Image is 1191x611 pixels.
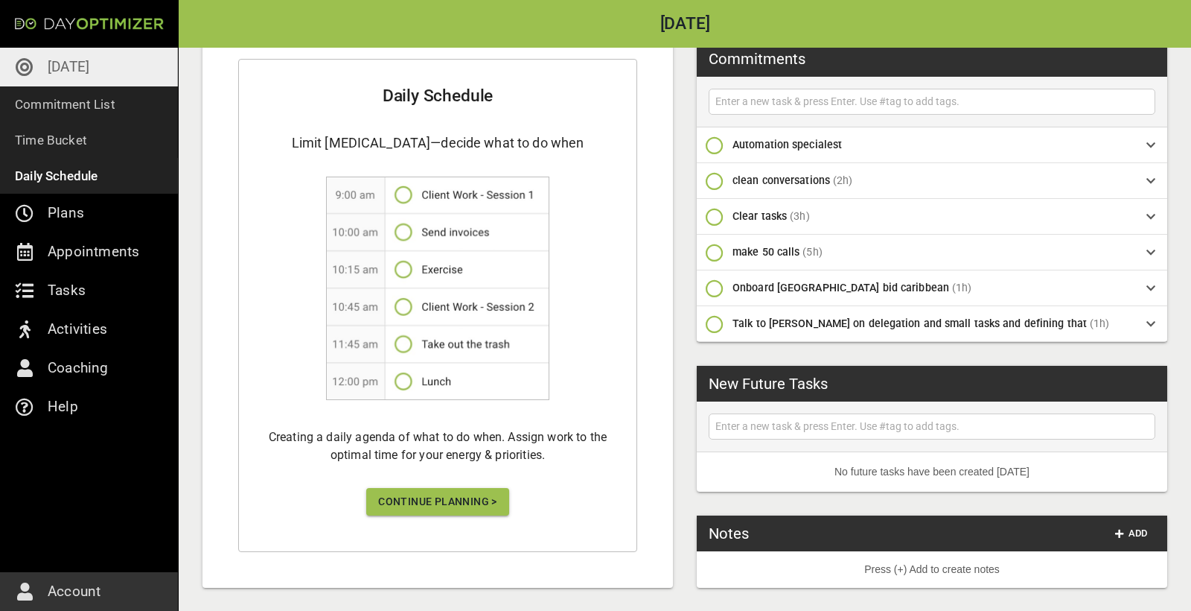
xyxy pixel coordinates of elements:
p: Account [48,580,100,604]
span: Onboard [GEOGRAPHIC_DATA] bid caribbean [732,282,949,294]
p: Plans [48,201,84,225]
button: Continue Planning > [366,488,509,516]
p: Press (+) Add to create notes [709,562,1155,577]
p: Commitment List [15,94,115,115]
p: Coaching [48,356,109,380]
div: Talk to [PERSON_NAME] on delegation and small tasks and defining that(1h) [697,306,1167,342]
p: Activities [48,317,107,341]
h3: Commitments [709,48,805,70]
span: Add [1114,525,1149,542]
img: Day Optimizer [15,18,164,30]
span: (3h) [790,210,810,222]
span: Talk to [PERSON_NAME] on delegation and small tasks and defining that [732,317,1087,329]
div: Onboard [GEOGRAPHIC_DATA] bid caribbean(1h) [697,270,1167,306]
li: No future tasks have been created [DATE] [697,452,1167,492]
h2: Daily Schedule [251,83,625,109]
span: (1h) [952,282,972,294]
h4: Limit [MEDICAL_DATA]—decide what to do when [251,133,625,153]
span: Automation specialest [732,139,842,151]
h2: [DATE] [179,16,1191,33]
span: make 50 calls [732,246,799,258]
span: (5h) [802,246,823,258]
p: Time Bucket [15,130,87,151]
p: [DATE] [48,55,89,79]
span: (2h) [833,174,853,186]
p: Daily Schedule [15,165,98,186]
p: Tasks [48,279,86,303]
span: (1h) [1090,317,1110,329]
span: clean conversations [732,174,830,186]
h3: Notes [709,522,749,545]
p: Help [48,395,78,419]
input: Enter a new task & press Enter. Use #tag to add tags. [712,92,1152,111]
span: Continue Planning > [378,493,497,511]
div: Clear tasks(3h) [697,199,1167,235]
div: make 50 calls(5h) [697,235,1167,270]
input: Enter a new task & press Enter. Use #tag to add tags. [712,417,1152,436]
button: Add [1108,522,1155,545]
p: Appointments [48,240,139,264]
span: Clear tasks [732,210,787,222]
h6: Creating a daily agenda of what to do when. Assign work to the optimal time for your energy & pri... [251,428,625,464]
div: Automation specialest [697,127,1167,163]
h3: New Future Tasks [709,373,828,395]
div: clean conversations(2h) [697,163,1167,199]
